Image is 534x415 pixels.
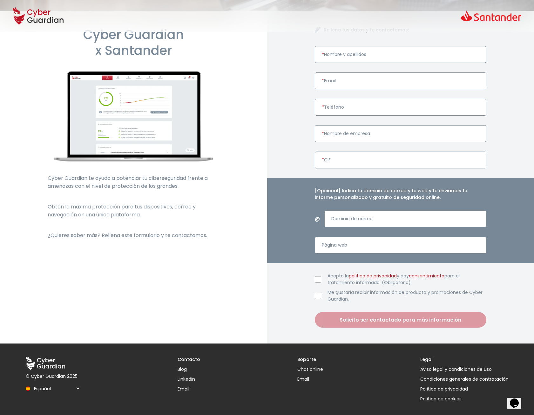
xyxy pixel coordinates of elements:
a: LinkedIn [178,376,200,383]
h4: [Opcional] Indica tu dominio de correo y tu web y te enviamos tu informe personalizado y gratuito... [315,187,487,201]
input: Introduce un dominio de correo válido. [324,210,486,227]
label: Me gustaría recibir información de producto y promociones de Cyber Guardian. [328,289,487,303]
input: Introduce una página web válida. [315,237,487,254]
h3: Contacto [178,356,200,363]
a: política de privacidad [349,273,397,279]
p: Cyber Guardian te ayuda a potenciar tu ciberseguridad frente a amenazas con el nivel de protecció... [48,174,220,190]
p: © Cyber Guardian 2025 [26,373,80,380]
a: consentimiento [409,273,444,279]
button: Solicito ser contactado para más información [315,312,487,328]
span: @ [315,215,320,223]
p: ¿Quieres saber más? Rellena este formulario y te contactamos. [48,231,220,239]
label: Acepto la y doy para el tratamiento informado. (Obligatorio) [328,273,487,286]
iframe: chat widget [507,390,528,409]
input: Introduce un número de teléfono válido. [315,99,487,116]
a: Aviso legal y condiciones de uso [420,366,509,373]
button: Chat online [297,366,323,373]
h1: Cyber Guardian x Santander [48,27,220,58]
button: Política de cookies [420,396,509,402]
h3: Legal [420,356,509,363]
a: Condiciones generales de contratación [420,376,509,383]
a: Email [297,376,323,383]
h3: Soporte [297,356,323,363]
p: Obtén la máxima protección para tus dispositivos, correo y navegación en una única plataforma. [48,203,220,219]
a: Blog [178,366,200,373]
a: Email [178,386,200,392]
a: Política de privacidad [420,386,509,392]
img: cyberguardian-home [54,71,213,161]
